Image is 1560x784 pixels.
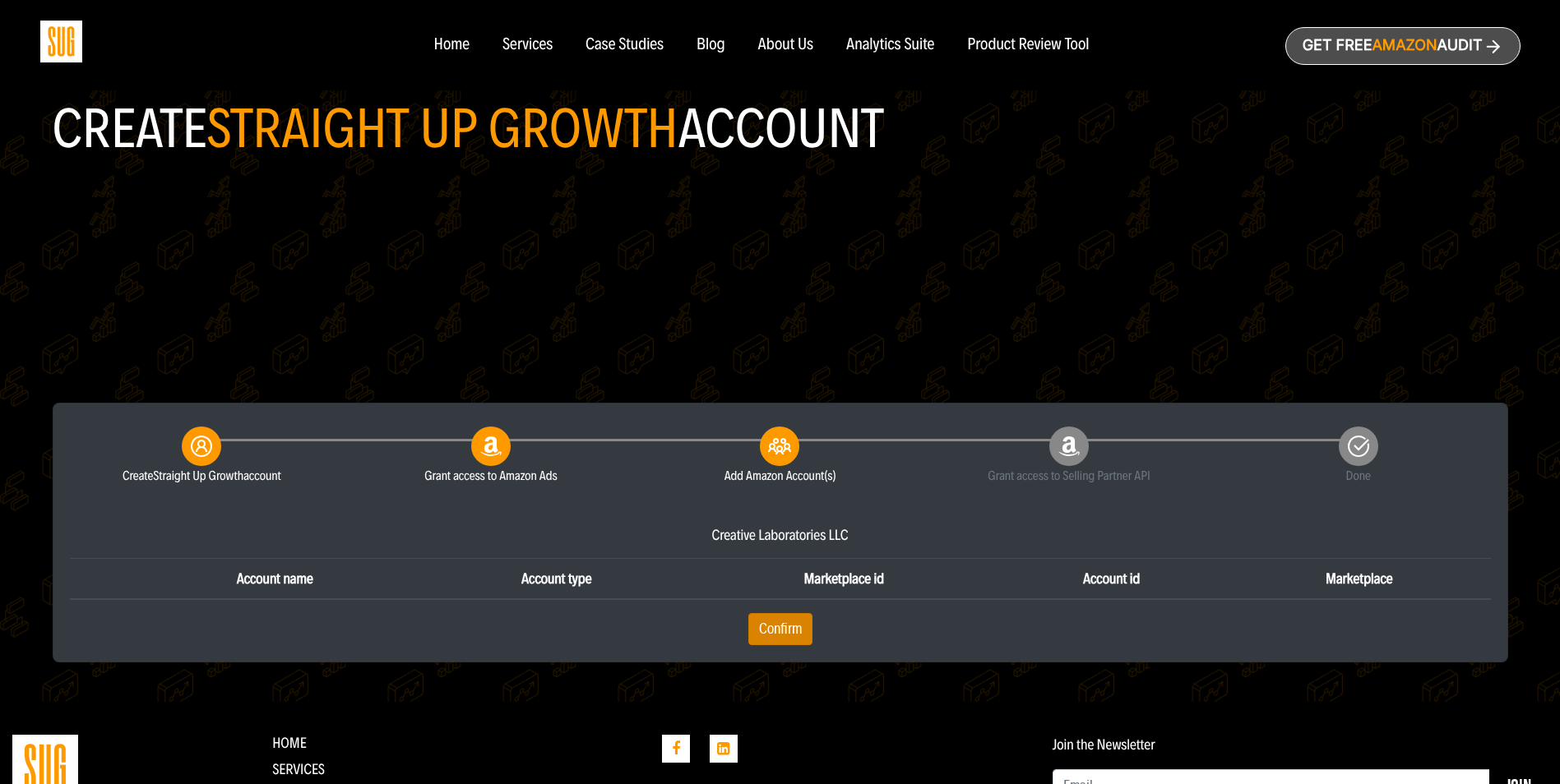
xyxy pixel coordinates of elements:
[206,96,678,162] span: Straight Up Growth
[692,558,995,599] th: Marketplace id
[648,466,913,486] small: Add Amazon Account(s)
[153,468,243,483] span: Straight Up Growth
[697,36,725,54] a: Blog
[1228,558,1490,599] th: Marketplace
[502,36,553,54] a: Services
[937,466,1201,486] small: Grant access to Selling Partner API
[758,36,814,54] a: About Us
[995,558,1228,599] th: Account id
[53,104,1508,154] h1: Create account
[1226,466,1491,486] small: Done
[129,558,420,599] th: Account name
[1053,736,1155,753] label: Join the Newsletter
[272,760,325,778] a: Services
[586,36,664,54] a: Case Studies
[1372,37,1437,54] span: Amazon
[846,36,934,54] a: Analytics Suite
[967,36,1089,54] a: Product Review Tool
[748,613,812,646] button: Confirm
[70,466,335,486] small: Create account
[420,558,692,599] th: Account type
[433,36,469,54] a: Home
[70,525,1491,545] div: Creative Laboratories LLC
[1285,27,1521,65] a: Get freeAmazonAudit
[359,466,623,486] small: Grant access to Amazon Ads
[272,734,307,752] a: Home
[40,21,82,62] img: Sug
